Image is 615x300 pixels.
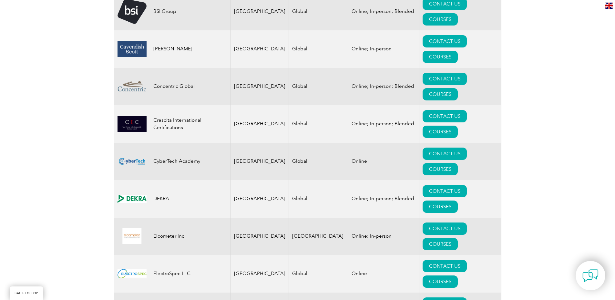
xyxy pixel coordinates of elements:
td: Global [289,143,348,180]
img: en [605,3,613,9]
td: [GEOGRAPHIC_DATA] [231,105,289,143]
td: Online; In-person; Blended [348,180,419,218]
td: CyberTech Academy [150,143,231,180]
td: [GEOGRAPHIC_DATA] [231,218,289,255]
a: COURSES [423,88,458,100]
img: 58800226-346f-eb11-a812-00224815377e-logo.png [118,41,147,57]
img: 0538ab2e-7ebf-ec11-983f-002248d3b10e-logo.png [118,78,147,94]
img: contact-chat.png [582,268,599,284]
td: Online [348,255,419,293]
img: 798996db-ac37-ef11-a316-00224812a81c-logo.png [118,116,147,132]
td: Online; In-person; Blended [348,105,419,143]
a: CONTACT US [423,185,467,197]
td: Global [289,68,348,105]
td: [GEOGRAPHIC_DATA] [289,218,348,255]
a: COURSES [423,126,458,138]
td: [PERSON_NAME] [150,30,231,68]
a: COURSES [423,163,458,175]
img: fbf62885-d94e-ef11-a316-000d3ad139cf-logo.png [118,153,147,169]
td: [GEOGRAPHIC_DATA] [231,180,289,218]
a: CONTACT US [423,35,467,47]
a: CONTACT US [423,73,467,85]
td: [GEOGRAPHIC_DATA] [231,30,289,68]
td: DEKRA [150,180,231,218]
a: CONTACT US [423,222,467,235]
td: Online; In-person [348,218,419,255]
td: [GEOGRAPHIC_DATA] [231,143,289,180]
td: [GEOGRAPHIC_DATA] [231,68,289,105]
td: Elcometer Inc. [150,218,231,255]
td: Global [289,30,348,68]
img: 15a57d8a-d4e0-e911-a812-000d3a795b83-logo.png [118,195,147,203]
a: CONTACT US [423,260,467,272]
a: COURSES [423,51,458,63]
td: [GEOGRAPHIC_DATA] [231,255,289,293]
a: COURSES [423,275,458,288]
td: Global [289,180,348,218]
a: COURSES [423,201,458,213]
a: COURSES [423,13,458,26]
td: Online [348,143,419,180]
td: Crescita International Certifications [150,105,231,143]
td: Concentric Global [150,68,231,105]
td: Online; In-person; Blended [348,68,419,105]
td: Online; In-person [348,30,419,68]
a: COURSES [423,238,458,250]
a: CONTACT US [423,148,467,160]
td: Global [289,255,348,293]
a: CONTACT US [423,110,467,122]
td: Global [289,105,348,143]
img: dc24547b-a6e0-e911-a812-000d3a795b83-logo.png [118,228,147,244]
a: BACK TO TOP [10,286,43,300]
img: df15046f-427c-ef11-ac20-6045bde4dbfc-logo.jpg [118,269,147,279]
td: ElectroSpec LLC [150,255,231,293]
